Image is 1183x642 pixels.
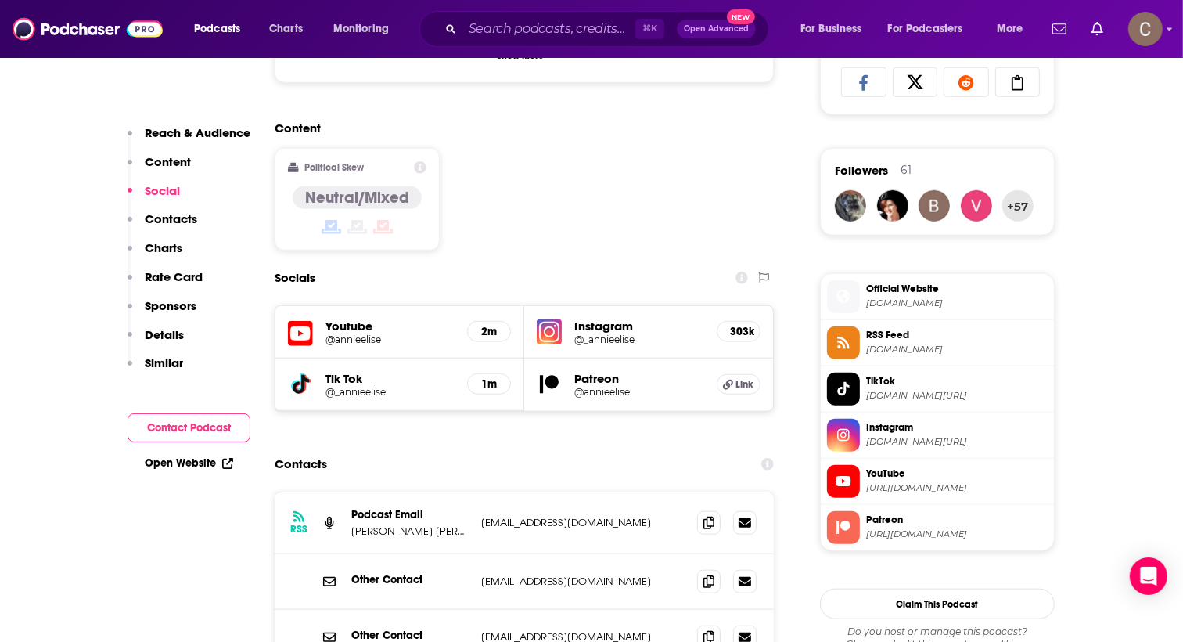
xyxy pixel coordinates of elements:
button: Charts [128,240,182,269]
a: Open Website [145,456,233,470]
span: Link [735,378,753,391]
a: Copy Link [995,67,1041,97]
img: iconImage [537,319,562,344]
p: Reach & Audience [145,125,250,140]
a: Instagram[DOMAIN_NAME][URL] [827,419,1048,452]
p: Contacts [145,211,197,226]
h5: @annieelise [574,386,704,398]
span: Logged in as clay.bolton [1128,12,1163,46]
a: Charts [259,16,312,41]
a: Show notifications dropdown [1046,16,1073,42]
a: YouTube[URL][DOMAIN_NAME] [827,465,1048,498]
img: Podchaser - Follow, Share and Rate Podcasts [13,14,163,44]
h5: Instagram [574,319,704,334]
h5: 2m [480,325,498,338]
h2: Political Skew [305,162,365,173]
p: Podcast Email [351,508,469,521]
p: Rate Card [145,269,203,284]
span: Official Website [866,282,1048,296]
p: [PERSON_NAME] [PERSON_NAME] [351,525,469,538]
span: Podcasts [194,18,240,40]
h2: Contacts [275,449,327,479]
button: open menu [789,16,882,41]
button: Reach & Audience [128,125,250,154]
button: Contacts [128,211,197,240]
span: Do you host or manage this podcast? [820,626,1055,638]
span: audioboom.com [866,344,1048,355]
p: Details [145,327,184,342]
button: Open AdvancedNew [677,20,756,38]
span: Monitoring [333,18,389,40]
p: Other Contact [351,573,469,586]
div: Open Intercom Messenger [1130,557,1167,595]
img: breg939 [919,190,950,222]
span: Instagram [866,420,1048,435]
h3: RSS [290,523,307,536]
span: RSS Feed [866,328,1048,342]
span: Charts [269,18,303,40]
a: TikTok[DOMAIN_NAME][URL] [827,373,1048,406]
a: Show notifications dropdown [1085,16,1109,42]
h5: Youtube [325,319,455,334]
h2: Socials [275,263,315,293]
button: open menu [878,16,986,41]
span: TikTok [866,374,1048,388]
input: Search podcasts, credits, & more... [462,16,635,41]
button: Claim This Podcast [820,589,1055,619]
p: Content [145,154,191,169]
a: @_annieelise [325,386,455,398]
p: Similar [145,355,183,370]
div: Search podcasts, credits, & more... [434,11,784,47]
span: New [727,9,755,24]
span: More [997,18,1023,40]
span: annieelise.com [866,298,1048,309]
div: 61 [901,163,912,177]
a: Patreon[URL][DOMAIN_NAME] [827,511,1048,544]
span: tiktok.com/@_annieelise [866,390,1048,402]
span: For Business [800,18,862,40]
a: @annieelise [325,334,455,345]
img: ocgirlandi [877,190,908,222]
button: Social [128,183,180,212]
img: sharpe.connie [835,190,866,222]
h5: 303k [730,325,747,338]
span: Followers [835,163,888,178]
h5: Tik Tok [325,371,455,386]
p: Charts [145,240,182,255]
span: Patreon [866,513,1048,527]
a: @_annieelise [574,334,704,345]
p: [EMAIL_ADDRESS][DOMAIN_NAME] [481,575,685,588]
p: Social [145,183,180,198]
p: Sponsors [145,298,196,313]
button: Details [128,327,184,356]
button: Sponsors [128,298,196,327]
a: Share on X/Twitter [893,67,938,97]
button: Show profile menu [1128,12,1163,46]
button: +57 [1002,190,1034,222]
p: Other Contact [351,629,469,642]
span: https://www.patreon.com/annieelise [866,528,1048,540]
button: open menu [322,16,409,41]
a: Share on Reddit [944,67,989,97]
span: instagram.com/_annieelise [866,436,1048,448]
img: vickeydt [961,190,992,222]
span: https://www.youtube.com/@annieelise [866,482,1048,494]
button: open menu [986,16,1043,41]
a: Official Website[DOMAIN_NAME] [827,280,1048,313]
h2: Content [275,121,761,135]
button: Contact Podcast [128,413,250,442]
a: Share on Facebook [841,67,886,97]
p: [EMAIL_ADDRESS][DOMAIN_NAME] [481,516,685,529]
button: Rate Card [128,269,203,298]
a: Link [717,374,760,395]
img: User Profile [1128,12,1163,46]
h5: Patreon [574,371,704,386]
